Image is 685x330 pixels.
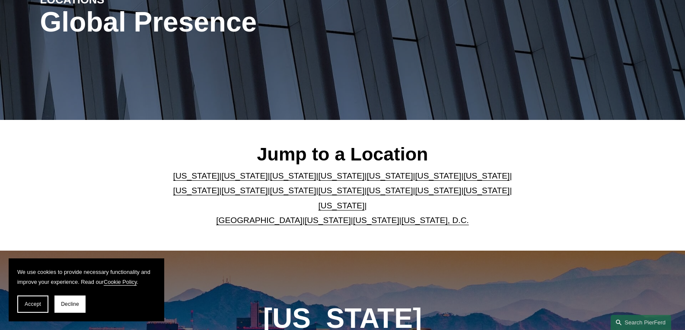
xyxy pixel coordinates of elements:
[222,171,268,180] a: [US_STATE]
[40,6,443,38] h1: Global Presence
[319,186,365,195] a: [US_STATE]
[54,295,86,313] button: Decline
[270,186,316,195] a: [US_STATE]
[366,186,413,195] a: [US_STATE]
[173,171,220,180] a: [US_STATE]
[61,301,79,307] span: Decline
[166,143,519,165] h2: Jump to a Location
[216,216,303,225] a: [GEOGRAPHIC_DATA]
[366,171,413,180] a: [US_STATE]
[415,171,461,180] a: [US_STATE]
[104,279,137,285] a: Cookie Policy
[463,186,510,195] a: [US_STATE]
[173,186,220,195] a: [US_STATE]
[463,171,510,180] a: [US_STATE]
[17,295,48,313] button: Accept
[353,216,399,225] a: [US_STATE]
[270,171,316,180] a: [US_STATE]
[25,301,41,307] span: Accept
[415,186,461,195] a: [US_STATE]
[305,216,351,225] a: [US_STATE]
[166,169,519,228] p: | | | | | | | | | | | | | | | | | |
[17,267,156,287] p: We use cookies to provide necessary functionality and improve your experience. Read our .
[222,186,268,195] a: [US_STATE]
[319,171,365,180] a: [US_STATE]
[319,201,365,210] a: [US_STATE]
[611,315,671,330] a: Search this site
[9,258,164,321] section: Cookie banner
[401,216,469,225] a: [US_STATE], D.C.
